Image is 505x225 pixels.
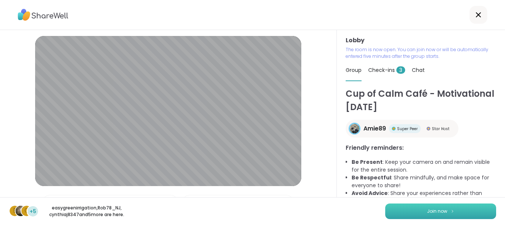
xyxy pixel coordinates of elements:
b: Avoid Advice [352,189,388,197]
span: +5 [30,208,36,215]
a: Amie89Amie89Super PeerSuper PeerStar HostStar Host [346,120,458,138]
img: Super Peer [392,127,396,130]
li: : Share your experiences rather than advice, as peers are not mental health professionals. [352,189,496,205]
p: easygreenirrigation , Rob78_NJ , cynthiaj8347 and 5 more are here. [45,205,128,218]
span: Star Host [432,126,450,132]
span: Amie89 [363,124,386,133]
li: : Share mindfully, and make space for everyone to share! [352,174,496,189]
h3: Friendly reminders: [346,143,496,152]
img: ShareWell Logo [18,6,68,23]
span: Super Peer [397,126,418,132]
b: Be Present [352,158,383,166]
span: Check-ins [368,66,405,74]
p: The room is now open. You can join now or will be automatically entered five minutes after the gr... [346,46,496,60]
span: e [13,206,16,216]
span: | [56,195,58,210]
span: c [24,206,29,216]
img: Amie89 [350,124,359,133]
img: Rob78_NJ [16,206,26,216]
img: Microphone [47,195,53,210]
span: Join now [427,208,447,215]
img: ShareWell Logomark [450,209,455,213]
button: Join now [385,204,496,219]
span: Group [346,66,362,74]
span: Chat [412,66,425,74]
img: Star Host [427,127,430,130]
h3: Lobby [346,36,496,45]
h1: Cup of Calm Café - Motivational [DATE] [346,87,496,114]
span: 3 [396,66,405,74]
li: : Keep your camera on and remain visible for the entire session. [352,158,496,174]
b: Be Respectful [352,174,391,181]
